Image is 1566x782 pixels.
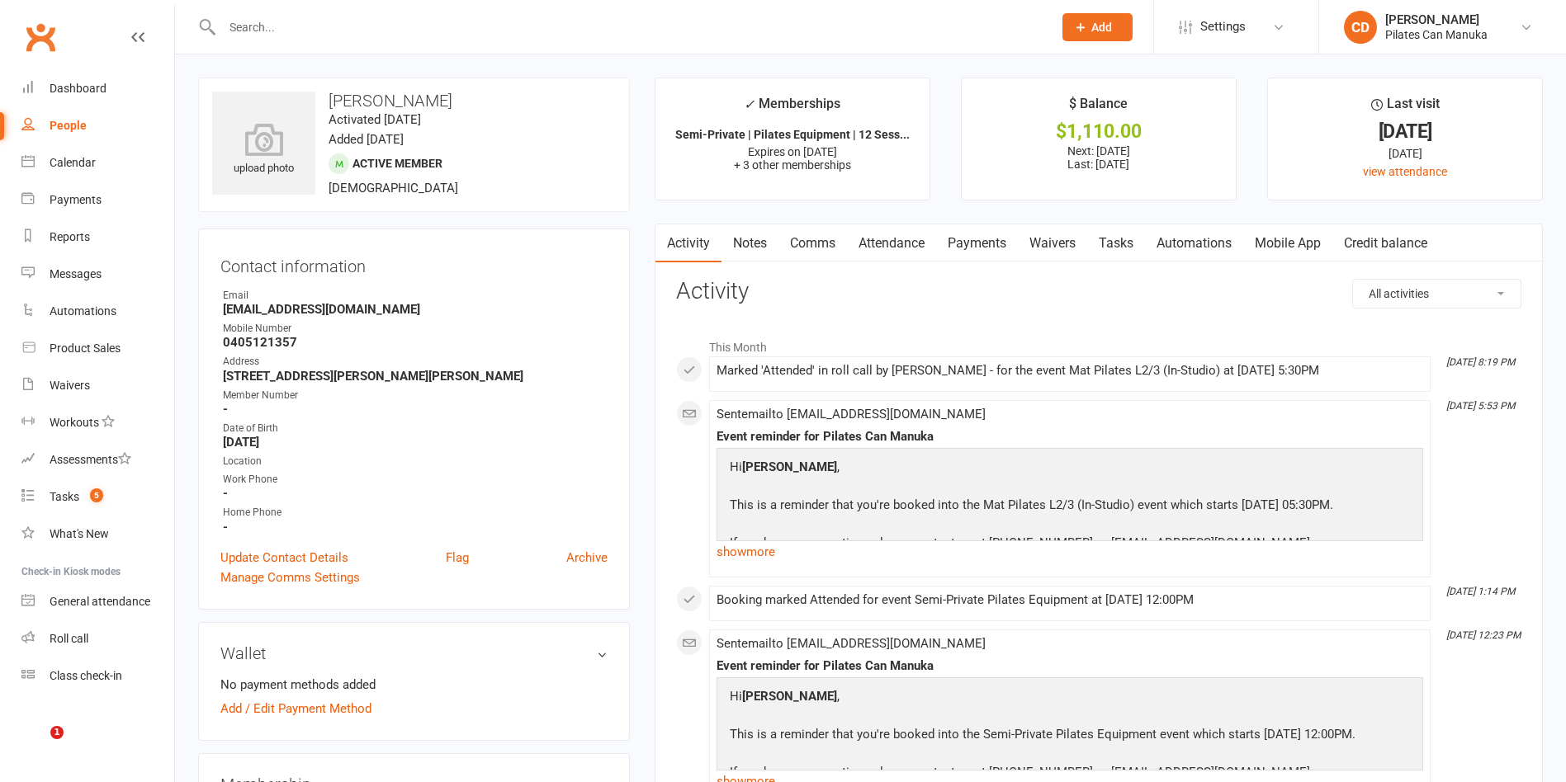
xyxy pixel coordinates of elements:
div: Product Sales [50,342,121,355]
span: Expires on [DATE] [748,145,837,158]
div: Location [223,454,608,469]
a: Archive [566,548,608,568]
div: Memberships [744,93,840,124]
div: Last visit [1371,93,1440,123]
a: Tasks 5 [21,478,174,516]
strong: [PERSON_NAME] [742,459,837,474]
i: [DATE] 1:14 PM [1446,586,1515,597]
span: Active member [352,157,442,170]
p: If you have any questions please contact us at [PHONE_NUMBER] or [EMAIL_ADDRESS][DOMAIN_NAME]. [726,533,1337,557]
div: Workouts [50,416,99,429]
div: Messages [50,267,102,280]
a: Waivers [21,367,174,404]
a: Tasks [1087,224,1145,262]
div: Address [223,354,608,370]
i: [DATE] 8:19 PM [1446,356,1515,368]
p: This is a reminder that you're booked into the Mat Pilates L2/3 (In-Studio) event which starts [D... [726,495,1337,519]
div: Event reminder for Pilates Can Manuka [717,659,1423,673]
a: Payments [21,181,174,219]
button: Add [1062,13,1133,41]
div: Home Phone [223,505,608,521]
div: Member Number [223,388,608,403]
div: Work Phone [223,472,608,488]
div: [PERSON_NAME] [1385,12,1488,27]
div: upload photo [212,123,315,177]
strong: [DATE] [223,435,608,450]
div: [DATE] [1283,123,1527,140]
div: Date of Birth [223,421,608,436]
span: Settings [1200,8,1246,45]
strong: [EMAIL_ADDRESS][DOMAIN_NAME] [223,302,608,317]
a: Roll call [21,620,174,657]
iframe: Intercom live chat [17,726,56,766]
div: Event reminder for Pilates Can Manuka [717,430,1423,444]
div: Pilates Can Manuka [1385,27,1488,42]
a: Assessments [21,441,174,478]
p: Hi , [726,457,1337,481]
div: Class check-in [50,669,122,682]
span: Sent email to [EMAIL_ADDRESS][DOMAIN_NAME] [717,407,986,422]
a: Mobile App [1243,224,1332,262]
a: Workouts [21,404,174,441]
a: Calendar [21,144,174,181]
a: Automations [21,293,174,330]
a: view attendance [1363,165,1447,178]
strong: - [223,520,608,535]
div: Assessments [50,453,131,466]
div: $ Balance [1069,93,1128,123]
div: $1,110.00 [977,123,1221,140]
a: Dashboard [21,70,174,107]
div: CD [1344,11,1377,44]
div: Payments [50,193,102,206]
a: What's New [21,516,174,553]
h3: Wallet [220,644,608,662]
p: Hi , [726,686,1360,710]
a: Update Contact Details [220,548,348,568]
strong: [PERSON_NAME] [742,689,837,704]
time: Activated [DATE] [329,112,421,127]
i: ✓ [744,97,755,112]
div: Booking marked Attended for event Semi-Private Pilates Equipment at [DATE] 12:00PM [717,593,1423,607]
a: Payments [936,224,1018,262]
div: Tasks [50,490,79,503]
div: [DATE] [1283,144,1527,163]
a: General attendance kiosk mode [21,583,174,620]
div: Marked 'Attended' in roll call by [PERSON_NAME] - for the event Mat Pilates L2/3 (In-Studio) at [... [717,364,1423,378]
div: People [50,119,87,132]
strong: - [223,402,608,417]
span: + 3 other memberships [734,158,851,172]
time: Added [DATE] [329,132,404,147]
a: Attendance [847,224,936,262]
a: Reports [21,219,174,256]
strong: [STREET_ADDRESS][PERSON_NAME][PERSON_NAME] [223,369,608,384]
div: Mobile Number [223,321,608,337]
strong: Semi-Private | Pilates Equipment | 12 Sess... [675,128,910,141]
span: Add [1091,21,1112,34]
div: Calendar [50,156,96,169]
input: Search... [217,16,1041,39]
a: Flag [446,548,469,568]
i: [DATE] 5:53 PM [1446,400,1515,412]
li: This Month [676,330,1521,356]
h3: Contact information [220,251,608,276]
h3: Activity [676,279,1521,304]
a: Activity [655,224,721,262]
div: Roll call [50,632,88,645]
span: 5 [90,488,103,502]
a: Waivers [1018,224,1087,262]
div: Waivers [50,379,90,392]
span: [DEMOGRAPHIC_DATA] [329,181,458,195]
div: Email [223,288,608,304]
h3: [PERSON_NAME] [212,92,616,110]
div: Dashboard [50,82,106,95]
strong: - [223,486,608,501]
a: Messages [21,256,174,293]
a: People [21,107,174,144]
a: Clubworx [20,16,61,58]
li: No payment methods added [220,675,608,695]
div: Automations [50,304,116,318]
a: show more [717,540,1423,563]
p: This is a reminder that you're booked into the Semi-Private Pilates Equipment event which starts ... [726,724,1360,748]
a: Comms [778,224,847,262]
span: Sent email to [EMAIL_ADDRESS][DOMAIN_NAME] [717,636,986,651]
